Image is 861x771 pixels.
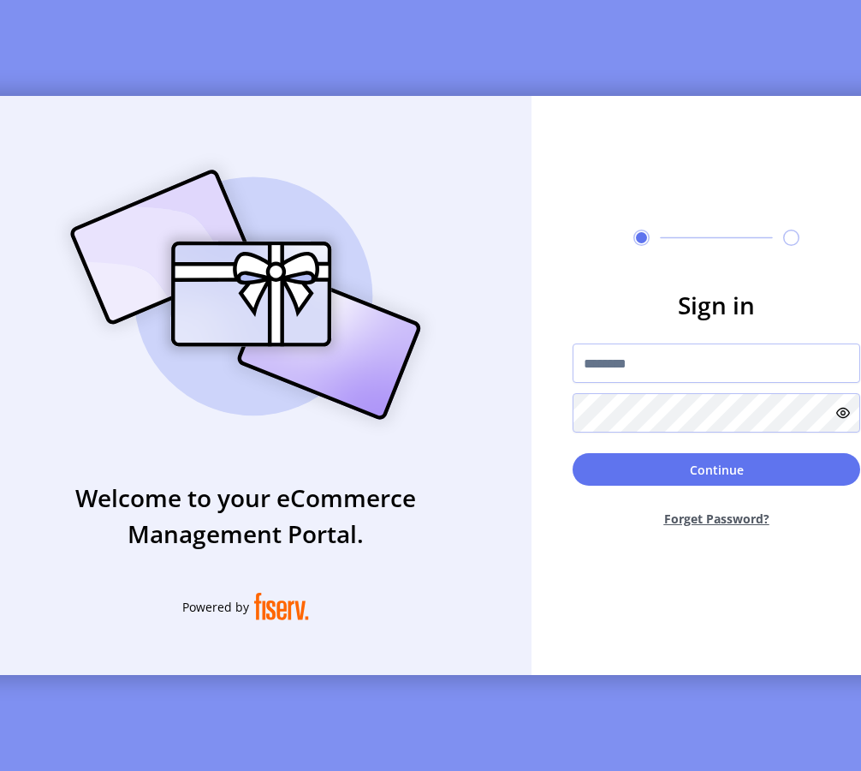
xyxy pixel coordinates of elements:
span: Powered by [182,598,249,616]
h3: Sign in [573,287,860,323]
button: Continue [573,453,860,486]
img: card_Illustration.svg [45,151,447,439]
button: Forget Password? [573,496,860,541]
